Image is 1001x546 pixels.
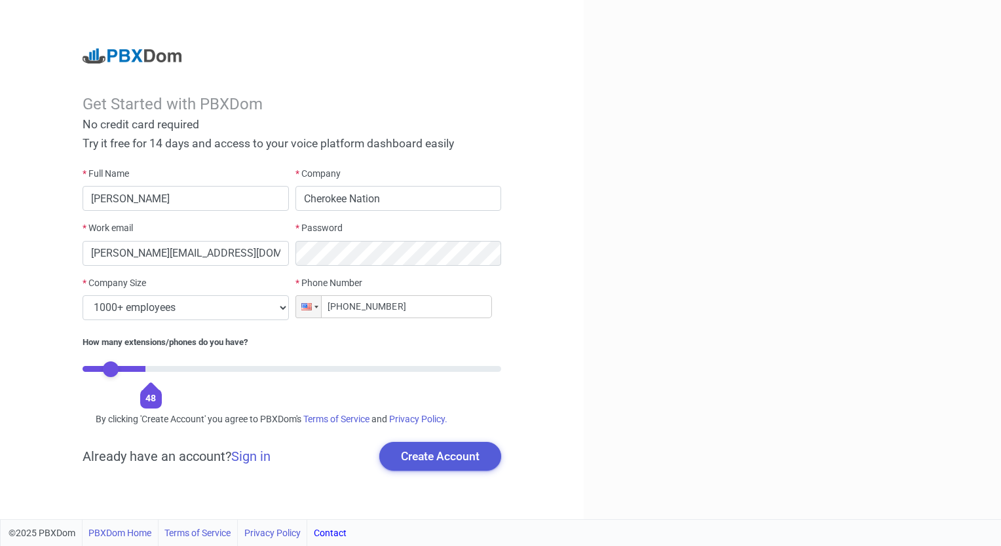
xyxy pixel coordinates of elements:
div: ©2025 PBXDom [9,520,347,546]
div: United States: + 1 [296,296,321,318]
input: Your company name [295,186,501,211]
a: Privacy Policy [244,520,301,546]
button: Create Account [379,442,501,471]
label: Password [295,221,343,235]
div: How many extensions/phones do you have? [83,336,500,349]
label: Company Size [83,276,146,290]
a: PBXDom Home [88,520,151,546]
a: Privacy Policy. [389,414,447,424]
a: Terms of Service [303,414,369,424]
span: 48 [145,393,156,403]
h5: Already have an account? [83,448,271,464]
label: Full Name [83,167,129,181]
a: Sign in [231,448,271,464]
label: Phone Number [295,276,362,290]
label: Company [295,167,341,181]
a: Contact [314,520,347,546]
span: No credit card required Try it free for 14 days and access to your voice platform dashboard easily [83,118,454,150]
input: Your work email [83,241,288,266]
a: Terms of Service [164,520,231,546]
div: Get Started with PBXDom [83,95,500,114]
label: Work email [83,221,133,235]
input: First and last name [83,186,288,211]
div: By clicking 'Create Account' you agree to PBXDom's and [83,412,500,426]
input: e.g. +18004016635 [295,295,492,318]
